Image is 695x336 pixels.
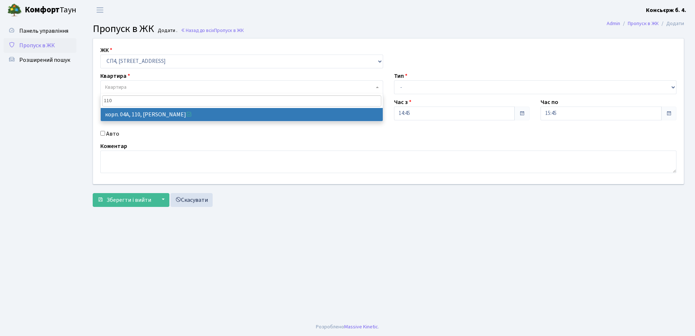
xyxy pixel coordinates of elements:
img: logo.png [7,3,22,17]
span: Розширений пошук [19,56,70,64]
a: Консьєрж б. 4. [646,6,686,15]
label: Час з [394,98,411,107]
nav: breadcrumb [596,16,695,31]
a: Admin [607,20,620,27]
a: Пропуск в ЖК [628,20,659,27]
span: Панель управління [19,27,68,35]
label: Авто [106,129,119,138]
a: Панель управління [4,24,76,38]
a: Назад до всіхПропуск в ЖК [181,27,244,34]
li: Додати [659,20,684,28]
button: Переключити навігацію [91,4,109,16]
span: Квартира [105,84,126,91]
span: Зберегти і вийти [107,196,151,204]
a: Massive Kinetic [344,323,378,331]
span: Таун [25,4,76,16]
label: ЖК [100,46,112,55]
li: корп. 04А, 110, [PERSON_NAME] [101,108,383,121]
b: Комфорт [25,4,60,16]
span: Пропуск в ЖК [93,21,154,36]
a: Розширений пошук [4,53,76,67]
small: Додати . [156,28,177,34]
label: Коментар [100,142,127,151]
button: Зберегти і вийти [93,193,156,207]
label: Тип [394,72,407,80]
label: Квартира [100,72,130,80]
a: Скасувати [170,193,213,207]
div: Розроблено . [316,323,379,331]
span: Пропуск в ЖК [19,41,55,49]
a: Пропуск в ЖК [4,38,76,53]
label: Час по [541,98,558,107]
b: Консьєрж б. 4. [646,6,686,14]
span: Пропуск в ЖК [214,27,244,34]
